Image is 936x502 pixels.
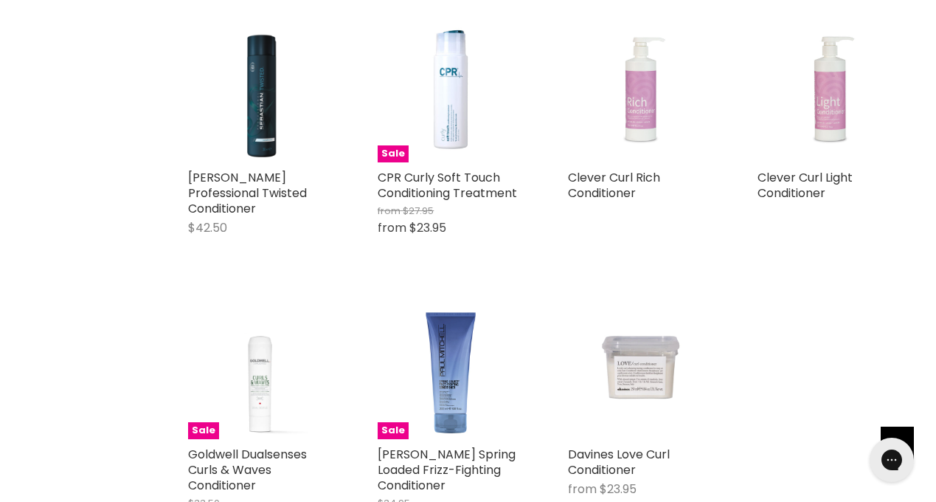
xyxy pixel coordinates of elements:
[378,294,523,439] img: Paul Mitchell Spring Loaded Frizz-Fighting Conditioner
[188,17,333,162] img: Sebastian Professional Twisted Conditioner
[378,446,516,494] a: [PERSON_NAME] Spring Loaded Frizz-Fighting Conditioner
[758,17,903,162] a: Clever Curl Light Conditioner
[862,433,921,487] iframe: Gorgias live chat messenger
[188,294,333,439] img: Goldwell Dualsenses Curls & Waves Conditioner
[600,481,637,498] span: $23.95
[378,17,523,162] img: CPR Curly Soft Touch Conditioning Treatment
[775,17,884,162] img: Clever Curl Light Conditioner
[568,169,660,202] a: Clever Curl Rich Conditioner
[409,219,446,236] span: $23.95
[378,422,409,439] span: Sale
[188,446,307,494] a: Goldwell Dualsenses Curls & Waves Conditioner
[568,17,713,162] a: Clever Curl Rich Conditioner
[188,219,227,236] span: $42.50
[403,204,434,218] span: $27.95
[188,169,307,217] a: [PERSON_NAME] Professional Twisted Conditioner
[378,17,523,162] a: CPR Curly Soft Touch Conditioning TreatmentSale
[586,17,695,162] img: Clever Curl Rich Conditioner
[568,481,597,498] span: from
[568,294,713,439] img: Davines Love Curl Conditioner
[378,169,517,202] a: CPR Curly Soft Touch Conditioning Treatment
[378,294,523,439] a: Paul Mitchell Spring Loaded Frizz-Fighting ConditionerSale
[378,204,401,218] span: from
[568,446,670,478] a: Davines Love Curl Conditioner
[378,145,409,162] span: Sale
[188,294,333,439] a: Goldwell Dualsenses Curls & Waves ConditionerSale
[188,422,219,439] span: Sale
[758,169,853,202] a: Clever Curl Light Conditioner
[378,219,406,236] span: from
